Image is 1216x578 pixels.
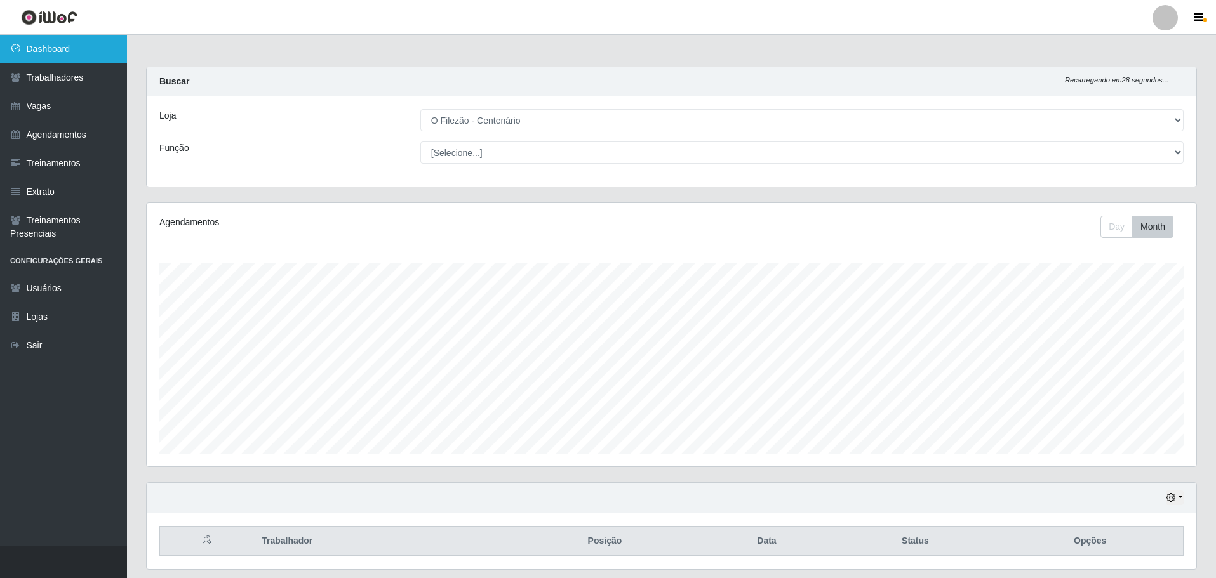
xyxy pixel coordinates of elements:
[159,216,575,229] div: Agendamentos
[997,527,1183,556] th: Opções
[1100,216,1173,238] div: First group
[254,527,509,556] th: Trabalhador
[159,141,189,155] label: Função
[159,109,176,122] label: Loja
[1132,216,1173,238] button: Month
[1100,216,1184,238] div: Toolbar with button groups
[159,76,189,86] strong: Buscar
[21,10,77,25] img: CoreUI Logo
[700,527,834,556] th: Data
[509,527,700,556] th: Posição
[1065,76,1168,84] i: Recarregando em 28 segundos...
[1100,216,1133,238] button: Day
[833,527,997,556] th: Status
